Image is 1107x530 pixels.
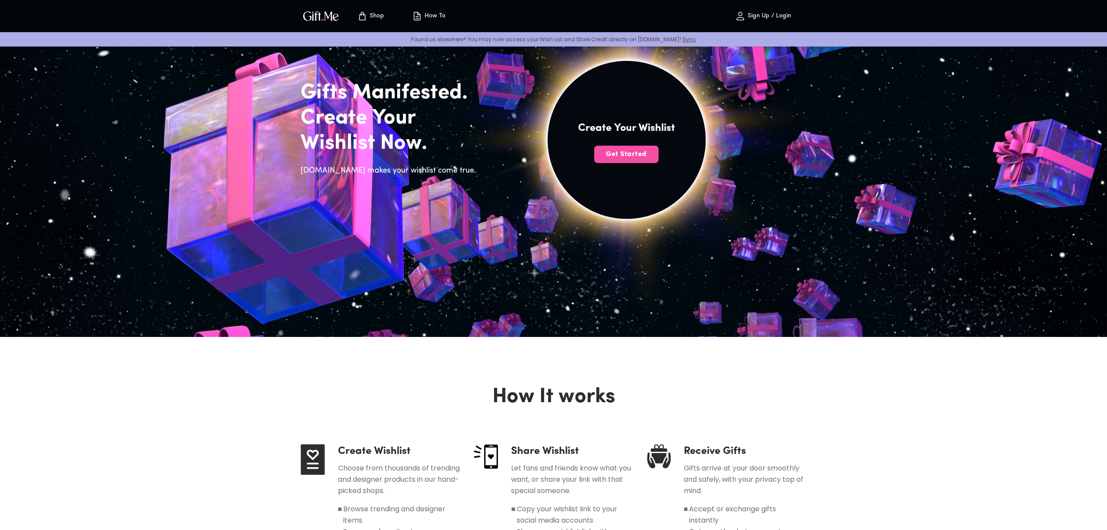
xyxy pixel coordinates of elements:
[594,150,659,159] span: Get Started
[301,80,482,106] h2: Gifts Manifested.
[684,463,807,497] h6: Gifts arrive at your door smoothly and safely, with your privacy top of mind.
[684,444,807,458] h4: Receive Gifts
[578,121,675,135] h4: Create Your Wishlist
[301,10,341,22] img: GiftMe Logo
[338,444,460,458] h4: Create Wishlist
[301,165,482,177] h6: [DOMAIN_NAME] makes your wishlist come true.
[594,146,659,163] button: Get Started
[301,444,325,475] img: create-wishlist.svg
[689,503,806,526] h6: Accept or exchange gifts instantly
[511,444,633,458] h4: Share Wishlist
[684,503,688,526] h6: ■
[347,2,395,30] button: Store page
[511,463,633,497] h6: Let fans and friends know what you want, or share your link with that special someone.
[301,106,482,131] h2: Create Your
[517,503,633,526] h6: Copy your wishlist link to your social media accounts
[405,2,453,30] button: How To
[7,36,1100,43] p: Found us elsewhere? You may now access your Wish List and Store Credit directly on [DOMAIN_NAME]!
[338,503,342,526] h6: ■
[474,444,498,469] img: share-wishlist.png
[368,13,384,20] p: Shop
[301,131,482,156] h2: Wishlist Now.
[720,2,807,30] button: Sign Up / Login
[511,503,515,526] h6: ■
[746,13,791,20] p: Sign Up / Login
[343,503,460,526] h6: Browse trending and designer items
[682,36,696,43] a: Sync
[647,444,671,468] img: receive-gifts.svg
[422,13,445,20] p: How To
[412,11,422,21] img: how-to.svg
[301,384,807,410] h2: How It works
[301,11,341,21] button: GiftMe Logo
[338,463,460,497] h6: Choose from thousands of trending and designer products in our hand-picked shops.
